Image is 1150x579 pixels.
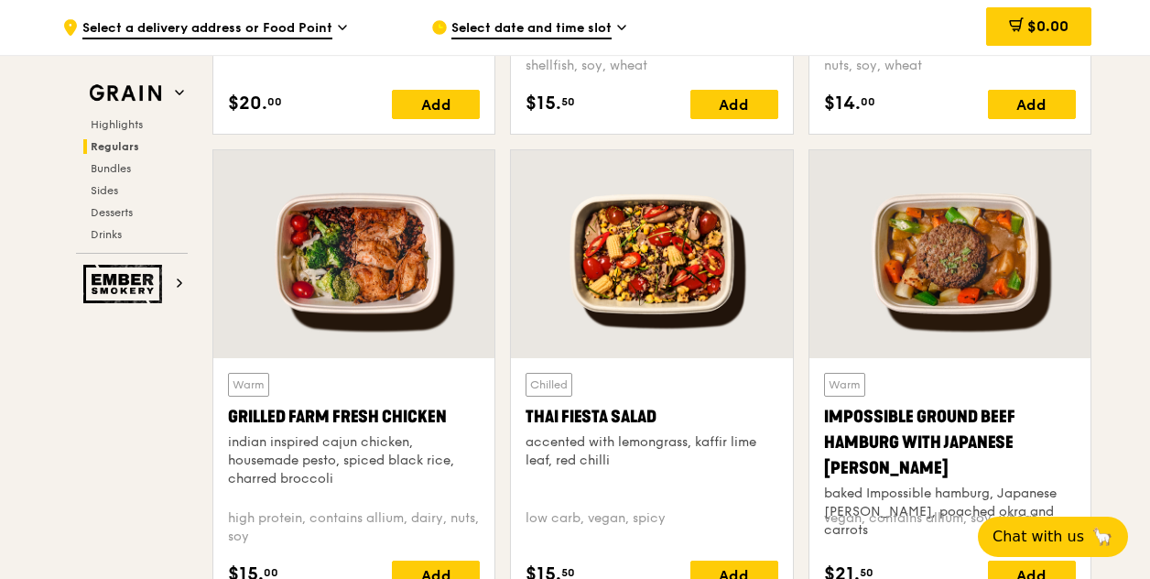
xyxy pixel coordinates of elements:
[690,90,778,119] div: Add
[451,19,612,39] span: Select date and time slot
[91,184,118,197] span: Sides
[91,118,143,131] span: Highlights
[561,94,575,109] span: 50
[91,206,133,219] span: Desserts
[91,140,139,153] span: Regulars
[267,94,282,109] span: 00
[91,228,122,241] span: Drinks
[83,77,168,110] img: Grain web logo
[526,433,777,470] div: accented with lemongrass, kaffir lime leaf, red chilli
[228,509,480,546] div: high protein, contains allium, dairy, nuts, soy
[824,90,861,117] span: $14.
[824,485,1076,540] div: baked Impossible hamburg, Japanese [PERSON_NAME], poached okra and carrots
[83,265,168,303] img: Ember Smokery web logo
[1027,17,1069,35] span: $0.00
[1091,526,1113,548] span: 🦙
[228,373,269,397] div: Warm
[824,38,1076,75] div: vegetarian, contains allium, barley, egg, nuts, soy, wheat
[526,373,572,397] div: Chilled
[526,509,777,546] div: low carb, vegan, spicy
[993,526,1084,548] span: Chat with us
[861,94,875,109] span: 00
[526,90,561,117] span: $15.
[824,373,865,397] div: Warm
[82,19,332,39] span: Select a delivery address or Food Point
[824,509,1076,546] div: vegan, contains allium, soy, wheat
[392,90,480,119] div: Add
[526,38,777,75] div: high protein, spicy, contains allium, shellfish, soy, wheat
[526,404,777,430] div: Thai Fiesta Salad
[978,517,1128,557] button: Chat with us🦙
[988,90,1076,119] div: Add
[824,404,1076,481] div: Impossible Ground Beef Hamburg with Japanese [PERSON_NAME]
[91,162,131,175] span: Bundles
[228,38,480,75] div: pescatarian, contains egg, soy, wheat
[228,433,480,488] div: indian inspired cajun chicken, housemade pesto, spiced black rice, charred broccoli
[228,90,267,117] span: $20.
[228,404,480,430] div: Grilled Farm Fresh Chicken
